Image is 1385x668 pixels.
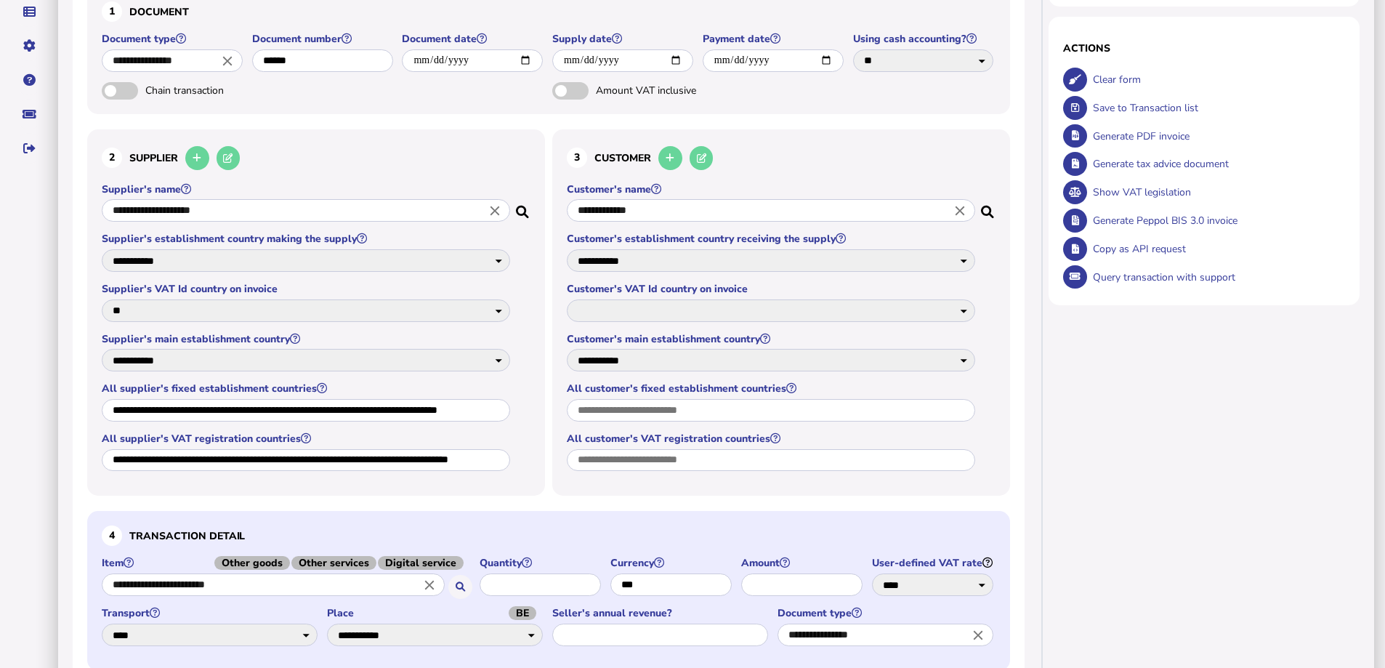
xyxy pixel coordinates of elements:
[102,382,512,395] label: All supplier's fixed establishment countries
[102,526,996,546] h3: Transaction detail
[102,556,472,570] label: Item
[1089,150,1346,178] div: Generate tax advice document
[14,133,44,164] button: Sign out
[214,556,290,570] span: Other goods
[14,31,44,61] button: Manage settings
[1063,124,1087,148] button: Generate pdf
[102,182,512,196] label: Supplier's name
[252,32,395,46] label: Document number
[102,148,122,168] div: 2
[970,627,986,643] i: Close
[516,201,530,213] i: Search for a dummy seller
[596,84,748,97] span: Amount VAT inclusive
[981,201,996,213] i: Search for a dummy customer
[102,1,996,22] h3: Document
[327,606,545,620] label: Place
[102,32,245,46] label: Document type
[567,432,977,446] label: All customer's VAT registration countries
[102,144,530,172] h3: Supplier
[567,182,977,196] label: Customer's name
[567,382,977,395] label: All customer's fixed establishment countries
[185,146,209,170] button: Add a new supplier to the database
[1089,65,1346,94] div: Clear form
[567,144,996,172] h3: Customer
[14,99,44,129] button: Raise a support ticket
[1063,265,1087,289] button: Query transaction with support
[102,606,320,620] label: Transport
[102,526,122,546] div: 4
[102,282,512,296] label: Supplier's VAT Id country on invoice
[552,606,770,620] label: Seller's annual revenue?
[703,32,846,46] label: Payment date
[1063,237,1087,261] button: Copy data as API request body to clipboard
[1063,68,1087,92] button: Clear form data from invoice panel
[1063,41,1345,55] h1: Actions
[102,332,512,346] label: Supplier's main establishment country
[952,203,968,219] i: Close
[552,32,695,46] label: Supply date
[1089,178,1346,206] div: Show VAT legislation
[1089,206,1346,235] div: Generate Peppol BIS 3.0 invoice
[1063,152,1087,176] button: Generate tax advice document
[1089,122,1346,150] div: Generate PDF invoice
[853,32,996,46] label: Using cash accounting?
[102,32,245,82] app-field: Select a document type
[1063,96,1087,120] button: Save transaction
[741,556,865,570] label: Amount
[145,84,298,97] span: Chain transaction
[14,65,44,95] button: Help pages
[448,575,472,599] button: Search for an item by HS code or use natural language description
[487,203,503,219] i: Close
[509,606,536,620] span: BE
[658,146,682,170] button: Add a new customer to the database
[778,606,996,620] label: Document type
[291,556,376,570] span: Other services
[567,232,977,246] label: Customer's establishment country receiving the supply
[1089,94,1346,122] div: Save to Transaction list
[219,52,235,68] i: Close
[610,556,734,570] label: Currency
[102,232,512,246] label: Supplier's establishment country making the supply
[402,32,545,46] label: Document date
[567,332,977,346] label: Customer's main establishment country
[567,282,977,296] label: Customer's VAT Id country on invoice
[421,577,437,593] i: Close
[378,556,464,570] span: Digital service
[1089,263,1346,291] div: Query transaction with support
[480,556,603,570] label: Quantity
[87,129,545,496] section: Define the seller
[102,432,512,446] label: All supplier's VAT registration countries
[1063,180,1087,204] button: Show VAT legislation
[217,146,241,170] button: Edit selected supplier in the database
[1089,235,1346,263] div: Copy as API request
[567,148,587,168] div: 3
[690,146,714,170] button: Edit selected customer in the database
[102,1,122,22] div: 1
[872,556,996,570] label: User-defined VAT rate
